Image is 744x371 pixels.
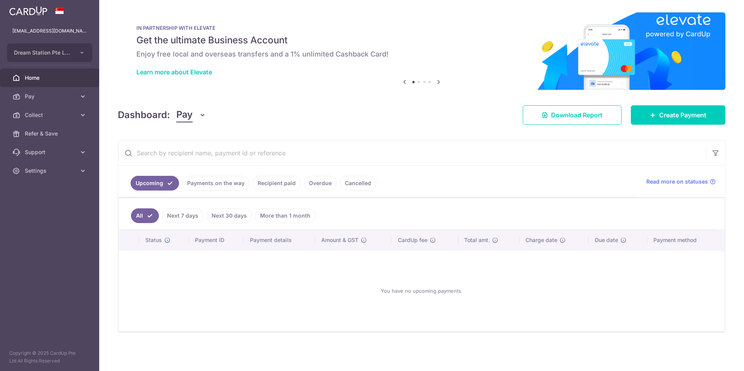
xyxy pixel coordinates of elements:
[118,108,170,122] h4: Dashboard:
[255,208,315,223] a: More than 1 month
[631,105,725,125] a: Create Payment
[145,236,162,244] span: Status
[176,108,193,122] span: Pay
[14,49,71,57] span: Dream Station Pte Limited
[646,178,716,185] a: Read more on statuses
[304,176,337,191] a: Overdue
[131,208,159,223] a: All
[176,108,206,122] button: Pay
[182,176,250,191] a: Payments on the way
[136,68,212,76] a: Learn more about Elevate
[136,25,707,31] p: IN PARTNERSHIP WITH ELEVATE
[207,208,252,223] a: Next 30 days
[118,12,725,90] img: Renovation banner
[12,27,87,35] p: [EMAIL_ADDRESS][DOMAIN_NAME]
[398,236,427,244] span: CardUp fee
[25,148,76,156] span: Support
[131,176,179,191] a: Upcoming
[321,236,358,244] span: Amount & GST
[128,257,715,325] div: You have no upcoming payments.
[647,230,725,250] th: Payment method
[25,167,76,175] span: Settings
[464,236,490,244] span: Total amt.
[9,6,47,15] img: CardUp
[118,141,706,165] input: Search by recipient name, payment id or reference
[595,236,618,244] span: Due date
[525,236,557,244] span: Charge date
[136,50,707,59] h6: Enjoy free local and overseas transfers and a 1% unlimited Cashback Card!
[25,130,76,137] span: Refer & Save
[189,230,244,250] th: Payment ID
[7,43,92,62] button: Dream Station Pte Limited
[659,110,706,120] span: Create Payment
[694,348,736,367] iframe: Opens a widget where you can find more information
[523,105,622,125] a: Download Report
[340,176,376,191] a: Cancelled
[646,178,708,185] span: Read more on statuses
[25,74,76,82] span: Home
[253,176,301,191] a: Recipient paid
[25,111,76,119] span: Collect
[244,230,315,250] th: Payment details
[136,34,707,46] h5: Get the ultimate Business Account
[162,208,203,223] a: Next 7 days
[551,110,603,120] span: Download Report
[25,93,76,100] span: Pay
